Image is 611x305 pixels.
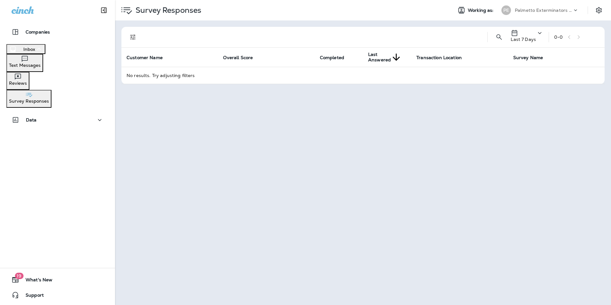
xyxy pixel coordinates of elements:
span: Last Answered [368,52,391,63]
span: Transaction Location [416,55,462,60]
span: Overall Score [223,55,253,60]
span: Support [19,293,44,300]
button: Settings [593,4,605,16]
span: Completed [320,55,344,60]
div: PE [501,5,511,15]
button: Support [6,289,109,301]
button: Collapse Sidebar [95,4,113,17]
span: Overall Score [223,55,261,60]
span: Survey Name [513,55,543,60]
span: Working as: [468,8,495,13]
button: Reviews [6,72,29,90]
span: 19 [15,273,23,279]
div: 0 - 0 [554,35,563,40]
span: Completed [320,55,352,60]
button: Companies [6,26,109,38]
button: Inbox [6,44,45,54]
button: 19What's New [6,273,109,286]
button: Text Messages [6,54,43,72]
p: Last 7 Days [511,37,536,42]
span: Transaction Location [416,55,470,60]
td: No results. Try adjusting filters [121,67,605,84]
p: Inbox [23,47,35,52]
button: Survey Responses [6,90,51,108]
p: Text Messages [9,63,41,68]
span: Last Answered [368,52,402,63]
p: Survey Responses [133,5,201,15]
button: Search Survey Responses [493,31,506,43]
span: Customer Name [127,55,163,60]
p: Data [26,117,37,122]
button: Filters [127,31,139,43]
span: What's New [19,277,52,285]
p: Palmetto Exterminators LLC [515,8,572,13]
p: Survey Responses [9,98,49,104]
button: Data [6,113,109,126]
p: Reviews [9,81,27,86]
p: Companies [26,29,50,35]
span: Survey Name [513,55,552,60]
span: Customer Name [127,55,171,60]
